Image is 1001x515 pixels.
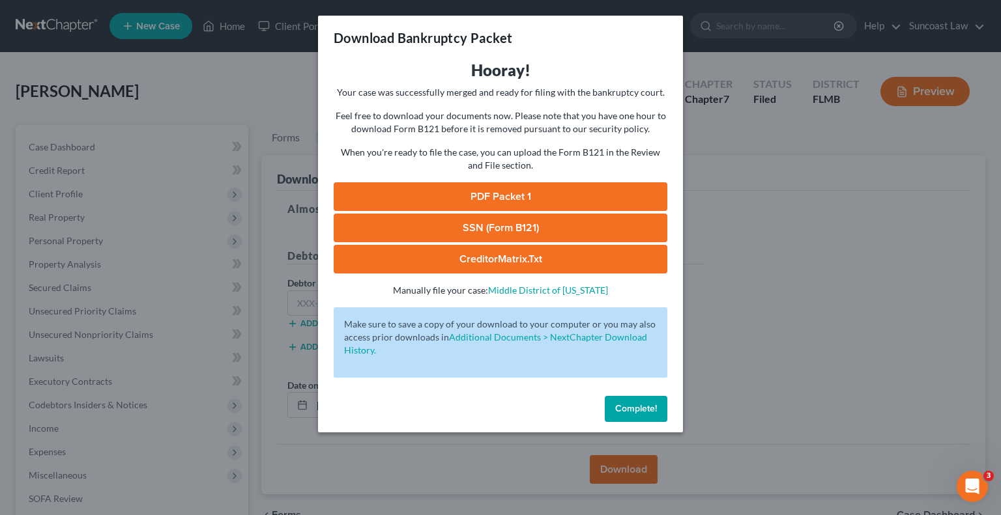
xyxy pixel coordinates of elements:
[344,318,657,357] p: Make sure to save a copy of your download to your computer or you may also access prior downloads in
[615,403,657,414] span: Complete!
[344,331,647,355] a: Additional Documents > NextChapter Download History.
[983,471,994,481] span: 3
[488,285,608,296] a: Middle District of [US_STATE]
[605,396,667,422] button: Complete!
[334,245,667,273] a: CreditorMatrix.txt
[334,60,667,81] h3: Hooray!
[334,182,667,211] a: PDF Packet 1
[334,214,667,242] a: SSN (Form B121)
[334,146,667,172] p: When you're ready to file the case, you can upload the Form B121 in the Review and File section.
[957,471,988,502] iframe: Intercom live chat
[334,284,667,297] p: Manually file your case:
[334,86,667,99] p: Your case was successfully merged and ready for filing with the bankruptcy court.
[334,29,512,47] h3: Download Bankruptcy Packet
[334,109,667,135] p: Feel free to download your documents now. Please note that you have one hour to download Form B12...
